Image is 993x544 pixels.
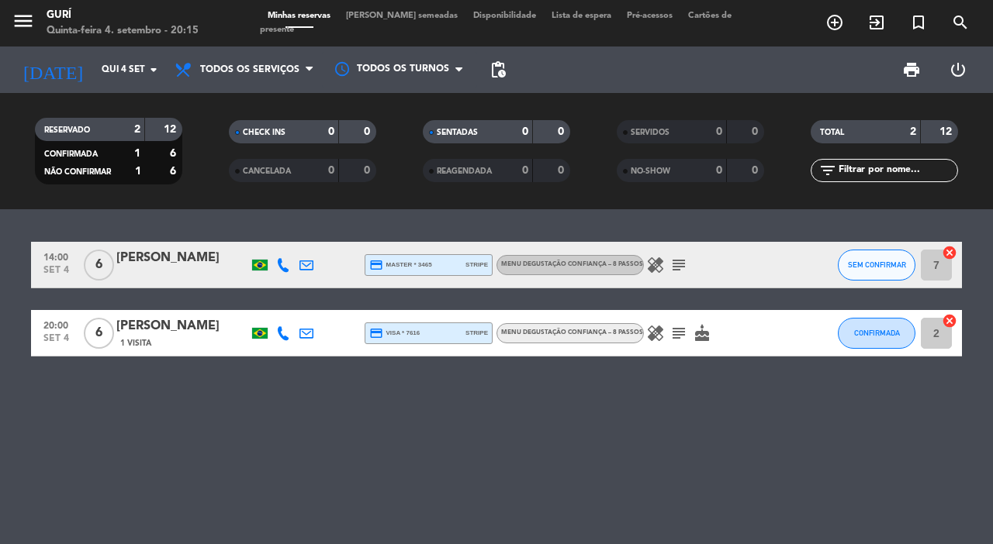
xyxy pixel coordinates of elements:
[369,258,432,272] span: master * 3465
[120,337,151,349] span: 1 Visita
[669,256,688,274] i: subject
[465,260,488,270] span: stripe
[951,13,970,32] i: search
[716,126,722,137] strong: 0
[949,60,967,79] i: power_settings_new
[369,326,383,340] i: credit_card
[646,256,665,274] i: healing
[200,64,299,75] span: Todos os serviços
[867,13,886,32] i: exit_to_app
[44,168,111,176] span: NÃO CONFIRMAR
[243,129,285,136] span: CHECK INS
[369,258,383,272] i: credit_card
[328,165,334,176] strong: 0
[116,316,248,336] div: [PERSON_NAME]
[260,12,338,20] span: Minhas reservas
[939,126,955,137] strong: 12
[825,13,844,32] i: add_circle_outline
[144,60,163,79] i: arrow_drop_down
[134,148,140,159] strong: 1
[36,333,75,351] span: set 4
[47,23,199,39] div: Quinta-feira 4. setembro - 20:15
[164,124,179,135] strong: 12
[47,8,199,23] div: Gurí
[619,12,680,20] span: Pré-acessos
[752,165,761,176] strong: 0
[669,324,688,343] i: subject
[328,126,334,137] strong: 0
[465,328,488,338] span: stripe
[12,9,35,38] button: menu
[544,12,619,20] span: Lista de espera
[522,165,528,176] strong: 0
[942,313,957,329] i: cancel
[631,167,670,175] span: NO-SHOW
[364,165,373,176] strong: 0
[558,126,567,137] strong: 0
[902,60,921,79] span: print
[364,126,373,137] strong: 0
[12,53,94,87] i: [DATE]
[820,129,844,136] span: TOTAL
[942,245,957,260] i: cancel
[243,167,291,175] span: CANCELADA
[501,261,643,267] span: MENU DEGUSTAÇÃO CONFIANÇA – 8 passos
[84,250,114,281] span: 6
[501,329,643,336] span: MENU DEGUSTAÇÃO CONFIANÇA – 8 passos
[752,126,761,137] strong: 0
[12,9,35,33] i: menu
[935,46,981,93] div: LOG OUT
[170,148,179,159] strong: 6
[838,250,915,281] button: SEM CONFIRMAR
[170,166,179,177] strong: 6
[631,129,669,136] span: SERVIDOS
[84,318,114,349] span: 6
[116,248,248,268] div: [PERSON_NAME]
[465,12,544,20] span: Disponibilidade
[437,129,478,136] span: SENTADAS
[489,60,507,79] span: pending_actions
[36,247,75,265] span: 14:00
[909,13,928,32] i: turned_in_not
[693,324,711,343] i: cake
[36,315,75,333] span: 20:00
[437,167,492,175] span: REAGENDADA
[818,161,837,180] i: filter_list
[44,126,90,134] span: RESERVADO
[848,260,906,269] span: SEM CONFIRMAR
[36,265,75,283] span: set 4
[134,124,140,135] strong: 2
[522,126,528,137] strong: 0
[44,150,98,158] span: CONFIRMADA
[338,12,465,20] span: [PERSON_NAME] semeadas
[838,318,915,349] button: CONFIRMADA
[854,329,900,337] span: CONFIRMADA
[135,166,141,177] strong: 1
[646,324,665,343] i: healing
[558,165,567,176] strong: 0
[369,326,420,340] span: visa * 7616
[837,162,957,179] input: Filtrar por nome...
[716,165,722,176] strong: 0
[910,126,916,137] strong: 2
